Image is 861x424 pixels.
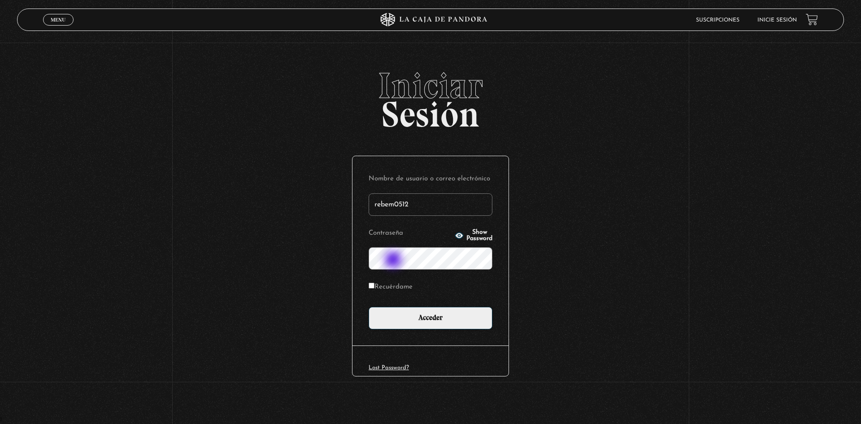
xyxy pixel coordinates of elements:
span: Cerrar [48,25,69,31]
h2: Sesión [17,68,844,125]
span: Show Password [466,229,492,242]
label: Recuérdame [369,280,413,294]
a: Lost Password? [369,365,409,371]
label: Nombre de usuario o correo electrónico [369,172,492,186]
input: Acceder [369,307,492,329]
a: Inicie sesión [757,17,797,23]
a: Suscripciones [696,17,739,23]
label: Contraseña [369,227,452,240]
span: Iniciar [17,68,844,104]
a: View your shopping cart [806,13,818,26]
button: Show Password [455,229,492,242]
input: Recuérdame [369,283,374,288]
span: Menu [51,17,65,22]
